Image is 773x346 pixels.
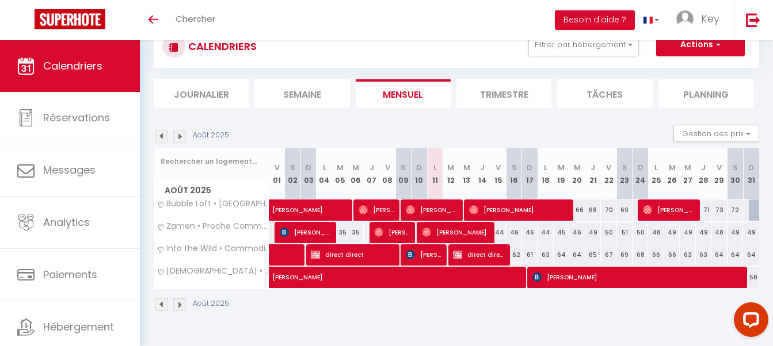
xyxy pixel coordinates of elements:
[459,148,474,199] th: 13
[311,244,394,266] span: direct direct
[633,148,648,199] th: 24
[43,215,90,229] span: Analytics
[743,267,759,288] div: 58
[480,162,485,173] abbr: J
[601,199,616,221] div: 70
[374,221,410,243] span: [PERSON_NAME]
[269,267,285,289] a: [PERSON_NAME]
[585,244,601,266] div: 65
[496,162,501,173] abbr: V
[711,222,727,243] div: 48
[591,162,595,173] abbr: J
[622,162,627,173] abbr: S
[711,244,727,266] div: 64
[352,162,359,173] abbr: M
[664,148,680,199] th: 26
[569,199,585,221] div: 66
[538,148,553,199] th: 18
[332,148,348,199] th: 05
[728,222,743,243] div: 49
[616,244,632,266] div: 69
[193,298,229,309] p: Août 2025
[154,182,269,199] span: Août 2025
[585,199,601,221] div: 68
[522,222,538,243] div: 46
[664,222,680,243] div: 49
[743,148,759,199] th: 31
[528,33,639,56] button: Filtrer par hébergement
[728,244,743,266] div: 64
[684,162,691,173] abbr: M
[569,148,585,199] th: 20
[185,33,257,59] h3: CALENDRIERS
[532,266,740,288] span: [PERSON_NAME]
[323,162,326,173] abbr: L
[656,33,745,56] button: Actions
[433,162,437,173] abbr: L
[469,199,568,221] span: [PERSON_NAME]
[616,148,632,199] th: 23
[746,13,760,27] img: logout
[456,79,551,107] li: Trimestre
[638,162,643,173] abbr: D
[554,244,569,266] div: 64
[676,10,694,28] img: ...
[269,148,285,199] th: 01
[359,199,395,221] span: [PERSON_NAME]
[156,199,271,208] span: ღ Bubble Loft • [GEOGRAPHIC_DATA], spacieux centre ville
[673,125,759,142] button: Gestion des prix
[701,162,706,173] abbr: J
[616,199,632,221] div: 69
[337,162,344,173] abbr: M
[569,222,585,243] div: 46
[254,79,349,107] li: Semaine
[558,162,565,173] abbr: M
[364,148,379,199] th: 07
[554,148,569,199] th: 19
[743,244,759,266] div: 64
[643,199,695,221] span: [PERSON_NAME]
[680,222,695,243] div: 49
[447,162,454,173] abbr: M
[606,162,611,173] abbr: V
[616,222,632,243] div: 51
[717,162,722,173] abbr: V
[725,298,773,346] iframe: LiveChat chat widget
[522,148,538,199] th: 17
[728,148,743,199] th: 30
[648,244,664,266] div: 66
[633,222,648,243] div: 50
[680,148,695,199] th: 27
[412,148,427,199] th: 10
[680,244,695,266] div: 63
[527,162,532,173] abbr: D
[474,148,490,199] th: 14
[272,193,405,215] span: [PERSON_NAME]
[574,162,581,173] abbr: M
[711,148,727,199] th: 29
[406,199,458,221] span: [PERSON_NAME]
[193,130,229,141] p: Août 2025
[269,199,285,221] a: [PERSON_NAME]
[380,148,395,199] th: 08
[522,244,538,266] div: 61
[506,222,521,243] div: 46
[648,222,664,243] div: 48
[555,10,635,30] button: Besoin d'aide ?
[348,222,364,243] div: 35
[156,267,271,275] span: ღ [DEMOGRAPHIC_DATA] • Proche Parc et commodité & Wifi
[658,79,753,107] li: Planning
[728,199,743,221] div: 72
[490,148,506,199] th: 15
[35,9,105,29] img: Super Booking
[601,244,616,266] div: 67
[395,148,411,199] th: 09
[711,199,727,221] div: 73
[156,222,271,230] span: ღ Zamen • Proche Commodités, [PERSON_NAME] & [PERSON_NAME]
[743,222,759,243] div: 49
[654,162,658,173] abbr: L
[506,148,521,199] th: 16
[272,260,696,282] span: [PERSON_NAME]
[601,148,616,199] th: 22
